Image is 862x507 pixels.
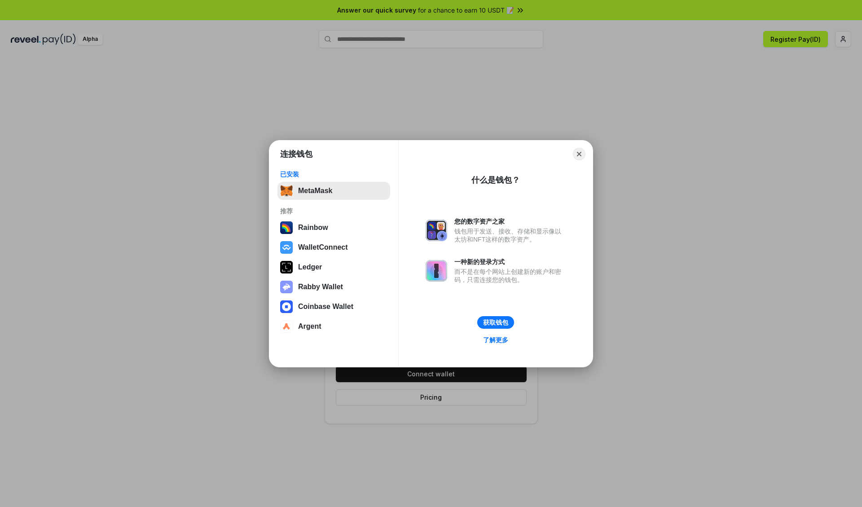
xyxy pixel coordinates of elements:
[277,182,390,200] button: MetaMask
[280,185,293,197] img: svg+xml,%3Csvg%20fill%3D%22none%22%20height%3D%2233%22%20viewBox%3D%220%200%2035%2033%22%20width%...
[477,316,514,329] button: 获取钱包
[454,268,566,284] div: 而不是在每个网站上创建新的账户和密码，只需连接您的钱包。
[280,207,387,215] div: 推荐
[277,317,390,335] button: Argent
[280,241,293,254] img: svg+xml,%3Csvg%20width%3D%2228%22%20height%3D%2228%22%20viewBox%3D%220%200%2028%2028%22%20fill%3D...
[454,227,566,243] div: 钱包用于发送、接收、存储和显示像以太坊和NFT这样的数字资产。
[298,263,322,271] div: Ledger
[277,298,390,316] button: Coinbase Wallet
[471,175,520,185] div: 什么是钱包？
[483,336,508,344] div: 了解更多
[478,334,514,346] a: 了解更多
[277,219,390,237] button: Rainbow
[298,243,348,251] div: WalletConnect
[573,148,585,160] button: Close
[454,258,566,266] div: 一种新的登录方式
[426,260,447,282] img: svg+xml,%3Csvg%20xmlns%3D%22http%3A%2F%2Fwww.w3.org%2F2000%2Fsvg%22%20fill%3D%22none%22%20viewBox...
[280,320,293,333] img: svg+xml,%3Csvg%20width%3D%2228%22%20height%3D%2228%22%20viewBox%3D%220%200%2028%2028%22%20fill%3D...
[280,261,293,273] img: svg+xml,%3Csvg%20xmlns%3D%22http%3A%2F%2Fwww.w3.org%2F2000%2Fsvg%22%20width%3D%2228%22%20height%3...
[483,318,508,326] div: 获取钱包
[280,281,293,293] img: svg+xml,%3Csvg%20xmlns%3D%22http%3A%2F%2Fwww.w3.org%2F2000%2Fsvg%22%20fill%3D%22none%22%20viewBox...
[280,149,312,159] h1: 连接钱包
[298,303,353,311] div: Coinbase Wallet
[298,224,328,232] div: Rainbow
[426,220,447,241] img: svg+xml,%3Csvg%20xmlns%3D%22http%3A%2F%2Fwww.w3.org%2F2000%2Fsvg%22%20fill%3D%22none%22%20viewBox...
[298,283,343,291] div: Rabby Wallet
[454,217,566,225] div: 您的数字资产之家
[280,221,293,234] img: svg+xml,%3Csvg%20width%3D%22120%22%20height%3D%22120%22%20viewBox%3D%220%200%20120%20120%22%20fil...
[298,322,321,331] div: Argent
[298,187,332,195] div: MetaMask
[280,170,387,178] div: 已安装
[280,300,293,313] img: svg+xml,%3Csvg%20width%3D%2228%22%20height%3D%2228%22%20viewBox%3D%220%200%2028%2028%22%20fill%3D...
[277,258,390,276] button: Ledger
[277,238,390,256] button: WalletConnect
[277,278,390,296] button: Rabby Wallet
